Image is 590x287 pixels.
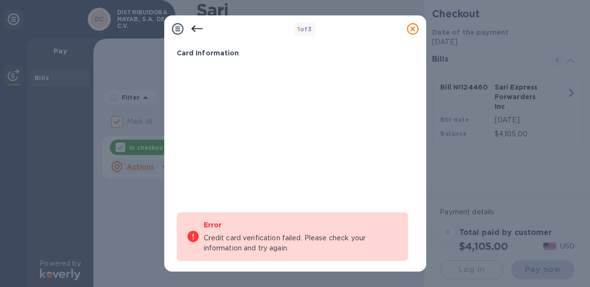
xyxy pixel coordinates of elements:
h1: Credit Card [173,24,412,44]
iframe: Your browser does not support iframes [177,66,408,210]
b: of 3 [298,26,312,33]
b: Card Information [177,49,239,57]
b: Error [204,221,222,229]
span: 1 [298,26,300,33]
p: Credit card verification failed. Please check your information and try again. [204,233,398,253]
